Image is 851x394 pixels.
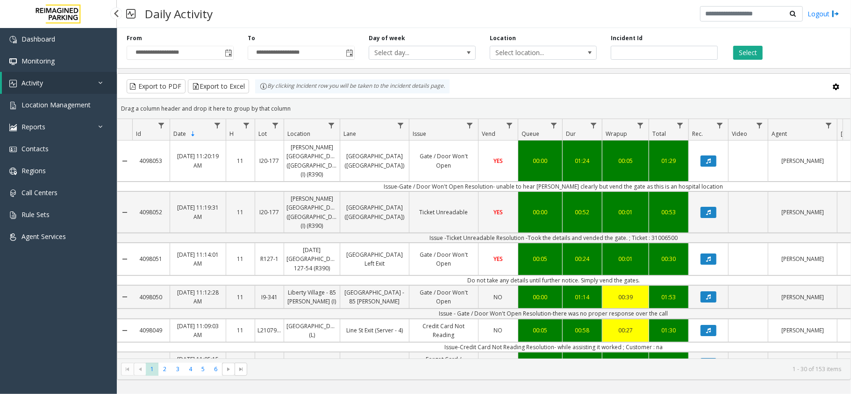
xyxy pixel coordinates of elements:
a: 00:00 [518,154,562,168]
a: Activity [2,72,117,94]
span: Select location... [490,46,575,59]
a: 4098051 [132,252,170,266]
a: YES [479,205,518,219]
a: [PERSON_NAME] [768,357,837,371]
span: Total [652,130,666,138]
a: H Filter Menu [240,119,253,132]
div: 00:01 [605,208,646,217]
a: 4098050 [132,290,170,304]
a: Wrapup Filter Menu [634,119,647,132]
a: I9-82 [255,357,284,371]
span: Regions [21,166,46,175]
span: Page 4 [184,363,197,375]
span: Reports [21,122,45,131]
a: Lane Filter Menu [394,119,407,132]
img: 'icon' [9,102,17,109]
img: infoIcon.svg [260,83,267,90]
a: 11 [226,324,255,337]
div: 00:24 [565,254,600,263]
a: [DATE] 11:05:15 AM [170,352,226,375]
a: 00:27 [602,324,649,337]
a: 01:53 [649,290,688,304]
span: Go to the last page [235,363,247,376]
div: 01:14 [565,293,600,302]
span: Vend [482,130,495,138]
a: [GEOGRAPHIC_DATA] Left Exit [340,248,409,270]
a: 00:01 [602,252,649,266]
a: 11 [226,154,255,168]
span: YES [493,157,503,165]
span: Page 2 [158,363,171,375]
img: 'icon' [9,233,17,241]
span: Queue [522,130,539,138]
a: Collapse Details [117,282,132,312]
div: By clicking Incident row you will be taken to the incident details page. [255,79,450,93]
span: Select day... [369,46,454,59]
a: Gate / Door Won't Open [409,248,478,270]
div: 00:53 [651,208,686,217]
a: [PERSON_NAME] [768,154,837,168]
div: Data table [117,119,851,359]
a: NO [479,324,518,337]
button: Export to PDF [127,79,186,93]
div: 01:30 [651,326,686,335]
div: 00:05 [521,254,560,263]
a: Rec. Filter Menu [714,119,726,132]
span: YES [493,255,503,263]
a: Gate / Door Won't Open [409,149,478,172]
kendo-pager-info: 1 - 30 of 153 items [253,365,841,373]
a: Date Filter Menu [211,119,224,132]
a: [DATE] 11:14:01 AM [170,248,226,270]
a: YES [479,252,518,266]
span: Dur [566,130,576,138]
img: 'icon' [9,80,17,87]
a: 00:05 [518,324,562,337]
span: Contacts [21,144,49,153]
span: Go to the last page [237,366,245,373]
span: Toggle popup [223,46,233,59]
a: I9-341 [255,290,284,304]
div: 00:39 [605,293,646,302]
a: [PERSON_NAME] [768,290,837,304]
div: 00:30 [651,254,686,263]
img: pageIcon [126,2,136,25]
div: Drag a column header and drop it here to group by that column [117,100,851,117]
span: Sortable [189,130,197,138]
a: Queue Filter Menu [548,119,560,132]
span: Video [732,130,747,138]
span: Page 3 [172,363,184,375]
span: Date [173,130,186,138]
a: Location Filter Menu [325,119,338,132]
div: 00:05 [521,326,560,335]
a: [GEOGRAPHIC_DATA] - 85 [PERSON_NAME] [340,286,409,308]
span: Call Centers [21,188,57,197]
div: 00:58 [565,326,600,335]
a: 01:29 [649,154,688,168]
a: I20-177 [255,205,284,219]
a: Ticket Unreadable [409,205,478,219]
button: Select [733,46,763,60]
a: [DATE] 11:20:19 AM [170,149,226,172]
span: Page 1 [146,363,158,375]
div: 01:24 [565,156,600,165]
img: 'icon' [9,58,17,65]
a: NO [479,290,518,304]
a: Gate / Door Won't Open [409,286,478,308]
img: logout [832,9,839,19]
a: Credit Card Not Reading [409,319,478,342]
div: 00:05 [605,156,646,165]
a: [PERSON_NAME] [768,324,837,337]
a: 00:58 [563,324,602,337]
a: [DATE] 11:09:03 AM [170,319,226,342]
span: Agent Services [21,232,66,241]
div: 00:00 [521,293,560,302]
a: Id Filter Menu [155,119,168,132]
div: 00:00 [521,208,560,217]
a: Collapse Details [117,316,132,345]
span: YES [493,208,503,216]
label: To [248,34,255,42]
span: Issue [413,130,426,138]
a: 00:39 [602,290,649,304]
a: [GEOGRAPHIC_DATA] (L) [284,319,340,342]
label: Incident Id [611,34,643,42]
